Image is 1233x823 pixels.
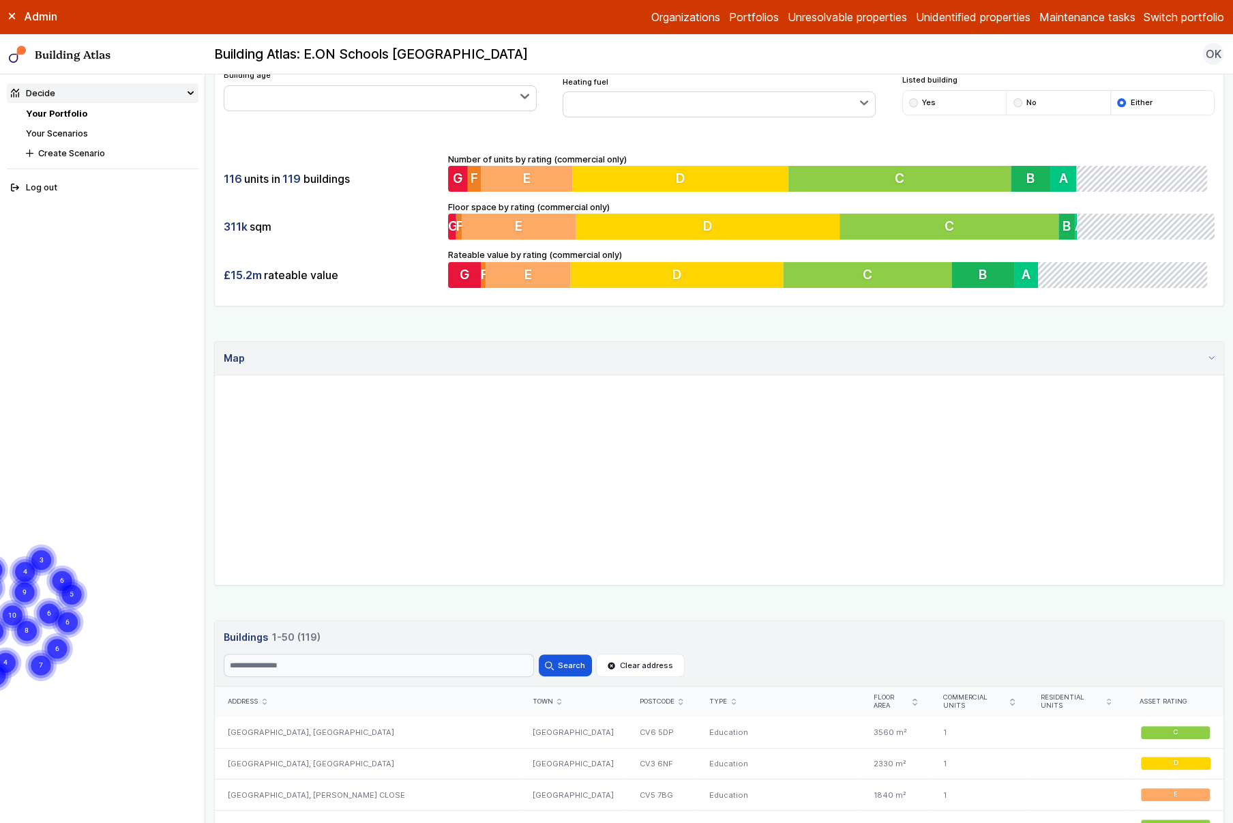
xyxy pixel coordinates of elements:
button: B [1059,214,1075,240]
button: Clear address [596,654,685,677]
h3: Buildings [224,630,1215,645]
button: C [786,262,956,288]
button: F [481,262,486,288]
button: D [574,166,792,192]
a: [GEOGRAPHIC_DATA], [PERSON_NAME] CLOSE[GEOGRAPHIC_DATA]CV5 7BGEducation1840 m²1E [215,779,1223,811]
div: 1 [930,779,1028,811]
button: C [792,166,1017,192]
div: Town [533,697,614,706]
div: 1 [930,748,1028,779]
div: sqm [224,214,439,240]
div: Commercial units [943,693,1014,711]
a: Unidentified properties [916,9,1030,25]
span: £15.2m [224,268,262,283]
a: [GEOGRAPHIC_DATA], [GEOGRAPHIC_DATA][GEOGRAPHIC_DATA]CV6 5DPEducation3560 m²1C [215,717,1223,748]
div: Asset rating [1140,697,1210,706]
span: E [525,266,533,283]
button: E [462,214,576,240]
div: CV5 7BG [627,779,696,811]
div: Education [696,717,861,748]
button: Log out [7,178,198,198]
button: A [1056,166,1083,192]
div: 1 [930,717,1028,748]
div: 2330 m² [861,748,930,779]
div: [GEOGRAPHIC_DATA], [GEOGRAPHIC_DATA] [215,717,519,748]
div: Floor area [874,693,917,711]
span: F [456,218,463,235]
button: Switch portfolio [1144,9,1224,25]
div: Type [709,697,848,706]
span: C [900,170,909,186]
button: D [571,262,786,288]
span: D [703,218,713,235]
span: G [448,218,458,235]
div: [GEOGRAPHIC_DATA] [519,779,626,811]
button: B [957,262,1020,288]
a: Organizations [651,9,720,25]
summary: Map [215,342,1223,375]
a: Maintenance tasks [1039,9,1135,25]
span: 119 [282,171,301,186]
button: C [840,214,1058,240]
div: Education [696,748,861,779]
span: OK [1206,46,1221,62]
summary: Decide [7,83,198,103]
span: 311k [224,219,248,234]
button: D [576,214,840,240]
div: Education [696,779,861,811]
button: B [1017,166,1056,192]
div: [GEOGRAPHIC_DATA], [PERSON_NAME] CLOSE [215,779,519,811]
h2: Building Atlas: E.ON Schools [GEOGRAPHIC_DATA] [214,46,528,63]
span: D [678,170,687,186]
div: Building age [224,70,537,111]
a: Unresolvable properties [788,9,907,25]
div: units in buildings [224,166,439,192]
span: G [460,266,470,283]
a: [GEOGRAPHIC_DATA], [GEOGRAPHIC_DATA][GEOGRAPHIC_DATA]CV3 6NFEducation2330 m²1D [215,748,1223,779]
span: C [1173,728,1178,737]
span: F [471,170,478,186]
img: main-0bbd2752.svg [9,46,27,63]
span: D [1173,760,1178,768]
span: B [1033,170,1041,186]
div: Address [228,697,506,706]
span: C [867,266,876,283]
div: Postcode [640,697,683,706]
button: F [468,166,481,192]
div: 1840 m² [861,779,930,811]
span: Listed building [902,74,1215,85]
span: B [984,266,992,283]
span: E [524,170,531,186]
span: C [945,218,954,235]
div: [GEOGRAPHIC_DATA], [GEOGRAPHIC_DATA] [215,748,519,779]
button: G [448,214,456,240]
div: [GEOGRAPHIC_DATA] [519,748,626,779]
div: [GEOGRAPHIC_DATA] [519,717,626,748]
div: Rateable value by rating (commercial only) [448,248,1215,288]
span: F [481,266,488,283]
div: rateable value [224,262,439,288]
div: Floor space by rating (commercial only) [448,201,1215,240]
div: Residential units [1041,693,1111,711]
div: CV3 6NF [627,748,696,779]
div: CV6 5DP [627,717,696,748]
div: 3560 m² [861,717,930,748]
div: Number of units by rating (commercial only) [448,153,1215,192]
div: Decide [11,87,55,100]
span: A [1075,218,1084,235]
button: A [1020,262,1043,288]
button: Create Scenario [22,143,198,163]
span: 1-50 (119) [272,630,321,645]
span: G [453,170,463,186]
span: E [1174,790,1178,799]
span: B [1063,218,1071,235]
span: A [1065,170,1074,186]
span: E [515,218,522,235]
button: F [456,214,461,240]
button: A [1075,214,1077,240]
button: G [448,166,468,192]
button: OK [1202,43,1224,65]
button: G [448,262,481,288]
button: Search [539,654,592,676]
span: A [1027,266,1036,283]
